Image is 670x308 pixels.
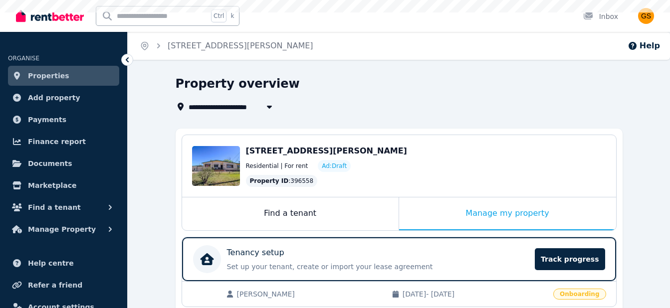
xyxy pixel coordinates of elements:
[28,157,72,169] span: Documents
[8,110,119,130] a: Payments
[28,70,69,82] span: Properties
[322,162,347,170] span: Ad: Draft
[8,88,119,108] a: Add property
[8,132,119,152] a: Finance report
[246,162,308,170] span: Residential | For rent
[128,32,325,60] nav: Breadcrumb
[8,154,119,173] a: Documents
[168,41,313,50] a: [STREET_ADDRESS][PERSON_NAME]
[583,11,618,21] div: Inbox
[403,289,547,299] span: [DATE] - [DATE]
[628,40,660,52] button: Help
[28,257,74,269] span: Help centre
[176,76,300,92] h1: Property overview
[535,248,605,270] span: Track progress
[28,92,80,104] span: Add property
[28,114,66,126] span: Payments
[28,279,82,291] span: Refer a friend
[182,237,616,281] a: Tenancy setupSet up your tenant, create or import your lease agreementTrack progress
[250,177,289,185] span: Property ID
[28,136,86,148] span: Finance report
[227,247,284,259] p: Tenancy setup
[399,197,616,230] div: Manage my property
[211,9,226,22] span: Ctrl
[8,175,119,195] a: Marketplace
[16,8,84,23] img: RentBetter
[237,289,382,299] span: [PERSON_NAME]
[8,253,119,273] a: Help centre
[8,66,119,86] a: Properties
[28,179,76,191] span: Marketplace
[182,197,399,230] div: Find a tenant
[246,146,407,155] span: [STREET_ADDRESS][PERSON_NAME]
[28,223,96,235] span: Manage Property
[227,262,529,272] p: Set up your tenant, create or import your lease agreement
[638,8,654,24] img: Gemmalee Stevenson
[8,197,119,217] button: Find a tenant
[8,219,119,239] button: Manage Property
[553,289,606,300] span: Onboarding
[246,175,318,187] div: : 396558
[230,12,234,20] span: k
[8,275,119,295] a: Refer a friend
[8,55,39,62] span: ORGANISE
[28,201,81,213] span: Find a tenant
